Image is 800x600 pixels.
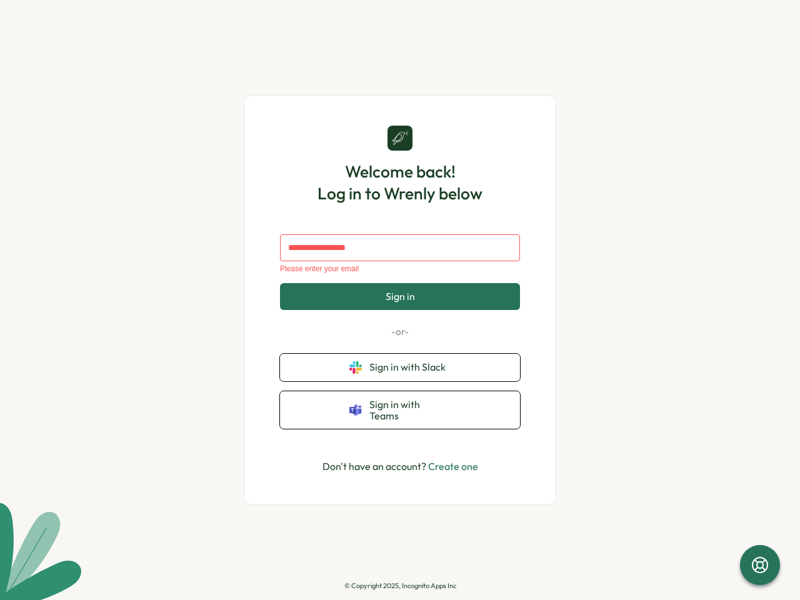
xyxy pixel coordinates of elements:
button: Sign in [280,283,520,309]
p: -or- [280,325,520,339]
h1: Welcome back! Log in to Wrenly below [317,161,482,204]
button: Sign in with Slack [280,354,520,381]
span: Sign in with Slack [369,361,451,372]
span: Sign in with Teams [369,399,451,422]
a: Create one [428,460,478,472]
button: Sign in with Teams [280,391,520,429]
p: © Copyright 2025, Incognito Apps Inc [344,582,456,590]
p: Don't have an account? [322,459,478,474]
span: Sign in [386,291,415,302]
div: Please enter your email [280,264,520,273]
